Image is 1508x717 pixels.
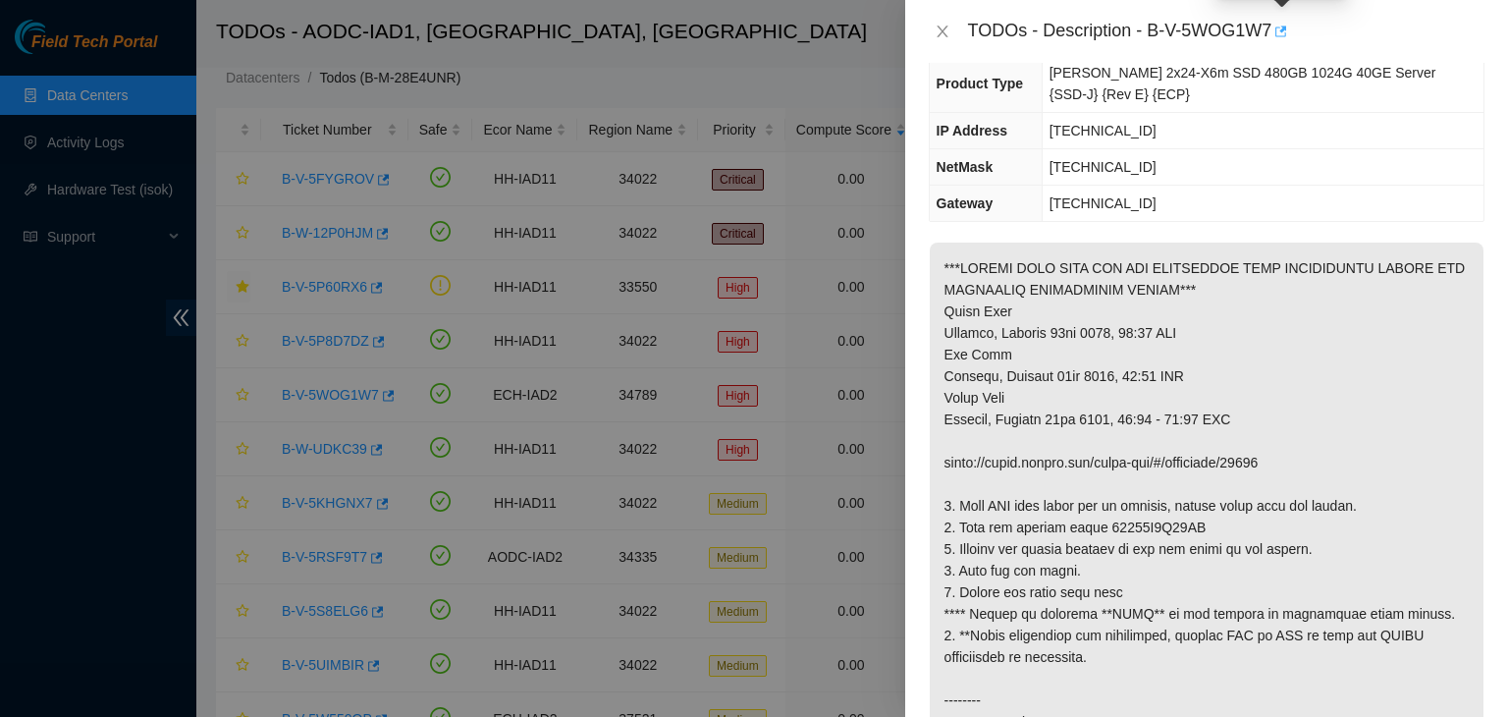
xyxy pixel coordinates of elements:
[937,123,1007,138] span: IP Address
[1050,123,1157,138] span: [TECHNICAL_ID]
[1050,159,1157,175] span: [TECHNICAL_ID]
[1050,195,1157,211] span: [TECHNICAL_ID]
[968,16,1484,47] div: TODOs - Description - B-V-5WOG1W7
[935,24,950,39] span: close
[1050,65,1436,102] span: [PERSON_NAME] 2x24-X6m SSD 480GB 1024G 40GE Server {SSD-J} {Rev E} {ECP}
[929,23,956,41] button: Close
[937,159,994,175] span: NetMask
[937,76,1023,91] span: Product Type
[937,195,994,211] span: Gateway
